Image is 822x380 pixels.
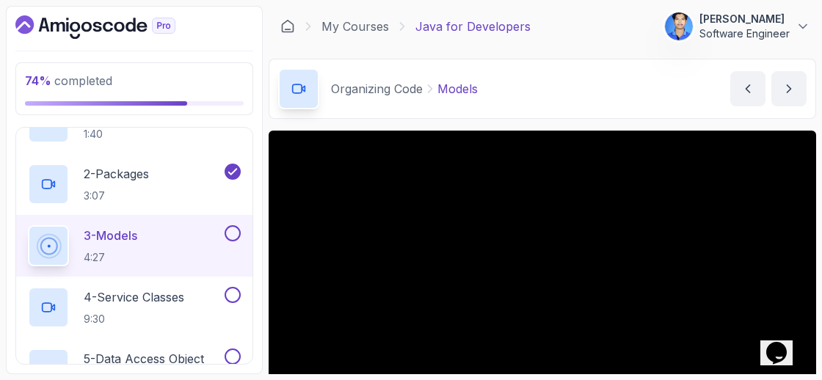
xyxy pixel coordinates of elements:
[321,18,389,35] a: My Courses
[84,350,204,368] p: 5 - Data Access Object
[15,15,209,39] a: Dashboard
[84,250,137,265] p: 4:27
[84,312,184,326] p: 9:30
[28,164,241,205] button: 2-Packages3:07
[665,12,693,40] img: user profile image
[25,73,51,88] span: 74 %
[730,71,765,106] button: previous content
[84,189,149,203] p: 3:07
[771,71,807,106] button: next content
[331,80,423,98] p: Organizing Code
[415,18,531,35] p: Java for Developers
[28,225,241,266] button: 3-Models4:27
[280,19,295,34] a: Dashboard
[84,127,121,142] p: 1:40
[437,80,478,98] p: Models
[25,73,112,88] span: completed
[28,287,241,328] button: 4-Service Classes9:30
[664,12,810,41] button: user profile image[PERSON_NAME]Software Engineer
[760,321,807,365] iframe: chat widget
[84,165,149,183] p: 2 - Packages
[699,12,790,26] p: [PERSON_NAME]
[699,26,790,41] p: Software Engineer
[84,288,184,306] p: 4 - Service Classes
[84,227,137,244] p: 3 - Models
